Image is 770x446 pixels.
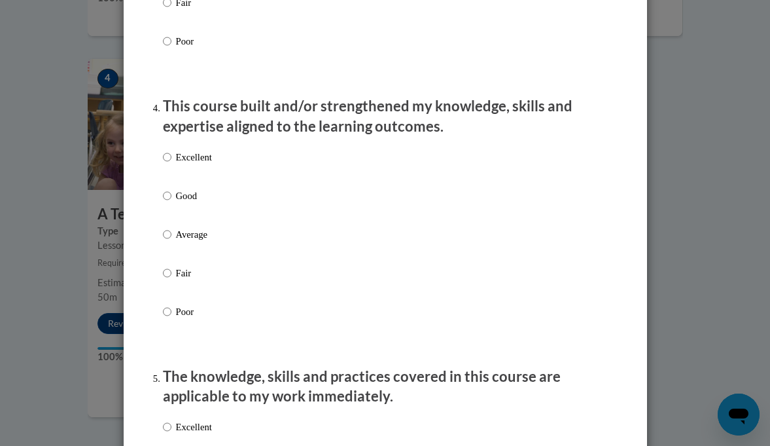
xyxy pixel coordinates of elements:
p: Excellent [176,150,212,164]
input: Poor [163,305,171,319]
p: Fair [176,266,212,280]
p: This course built and/or strengthened my knowledge, skills and expertise aligned to the learning ... [163,96,608,137]
p: Good [176,189,212,203]
p: Excellent [176,420,212,434]
input: Poor [163,34,171,48]
input: Excellent [163,420,171,434]
p: Poor [176,34,212,48]
p: The knowledge, skills and practices covered in this course are applicable to my work immediately. [163,367,608,407]
input: Average [163,227,171,242]
p: Poor [176,305,212,319]
input: Excellent [163,150,171,164]
input: Good [163,189,171,203]
p: Average [176,227,212,242]
input: Fair [163,266,171,280]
